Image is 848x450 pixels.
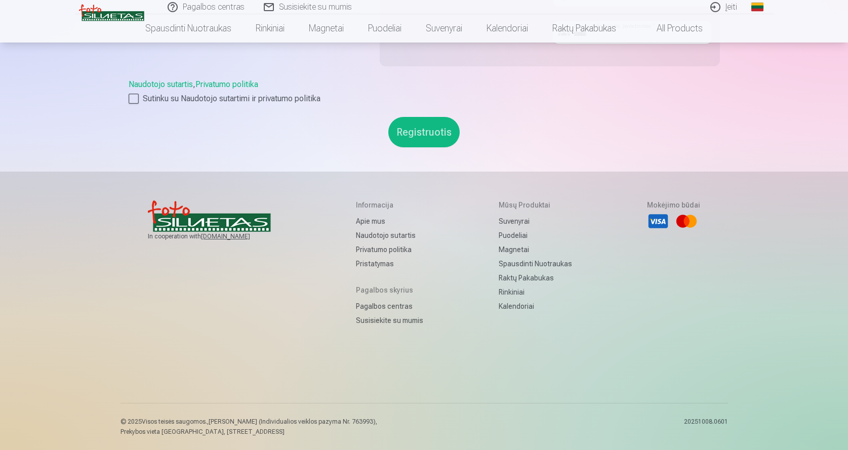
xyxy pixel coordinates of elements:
[499,228,572,242] a: Puodeliai
[129,93,720,105] label: Sutinku su Naudotojo sutartimi ir privatumo politika
[499,271,572,285] a: Raktų pakabukas
[414,14,474,43] a: Suvenyrai
[388,117,460,147] button: Registruotis
[499,285,572,299] a: Rinkiniai
[499,242,572,257] a: Magnetai
[647,210,669,232] li: Visa
[499,214,572,228] a: Suvenyrai
[79,4,144,21] img: /v3
[129,78,720,105] div: ,
[356,285,423,295] h5: Pagalbos skyrius
[474,14,540,43] a: Kalendoriai
[356,257,423,271] a: Pristatymas
[244,14,297,43] a: Rinkiniai
[201,232,274,240] a: [DOMAIN_NAME]
[356,299,423,313] a: Pagalbos centras
[356,200,423,210] h5: Informacija
[120,418,377,426] p: © 2025 Visos teisės saugomos. ,
[675,210,698,232] li: Mastercard
[209,418,377,425] span: [PERSON_NAME] (Individualios veiklos pazyma Nr. 763993),
[647,200,700,210] h5: Mokėjimo būdai
[356,313,423,328] a: Susisiekite su mumis
[499,200,572,210] h5: Mūsų produktai
[148,232,281,240] span: In cooperation with
[133,14,244,43] a: Spausdinti nuotraukas
[195,79,258,89] a: Privatumo politika
[120,428,377,436] p: Prekybos vieta [GEOGRAPHIC_DATA], [STREET_ADDRESS]
[297,14,356,43] a: Magnetai
[356,214,423,228] a: Apie mus
[356,14,414,43] a: Puodeliai
[628,14,715,43] a: All products
[499,299,572,313] a: Kalendoriai
[356,228,423,242] a: Naudotojo sutartis
[684,418,728,436] p: 20251008.0601
[356,242,423,257] a: Privatumo politika
[540,14,628,43] a: Raktų pakabukas
[129,79,193,89] a: Naudotojo sutartis
[499,257,572,271] a: Spausdinti nuotraukas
